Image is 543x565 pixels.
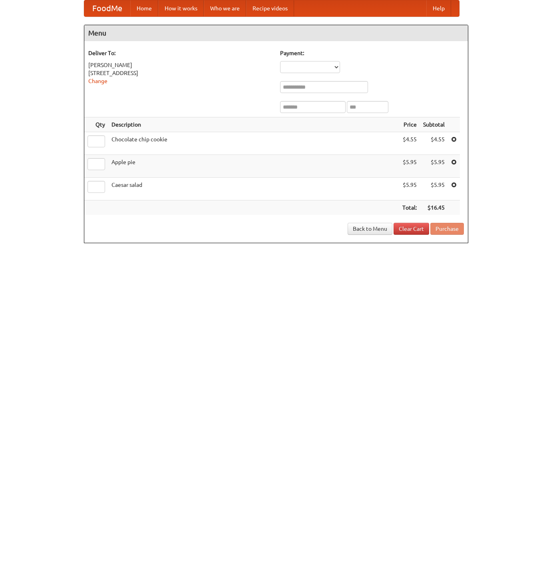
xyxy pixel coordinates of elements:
[88,49,272,57] h5: Deliver To:
[108,132,399,155] td: Chocolate chip cookie
[399,117,420,132] th: Price
[108,178,399,200] td: Caesar salad
[88,69,272,77] div: [STREET_ADDRESS]
[84,0,130,16] a: FoodMe
[399,155,420,178] td: $5.95
[420,155,448,178] td: $5.95
[399,200,420,215] th: Total:
[420,200,448,215] th: $16.45
[108,117,399,132] th: Description
[426,0,451,16] a: Help
[399,178,420,200] td: $5.95
[88,78,107,84] a: Change
[399,132,420,155] td: $4.55
[420,117,448,132] th: Subtotal
[420,132,448,155] td: $4.55
[204,0,246,16] a: Who we are
[420,178,448,200] td: $5.95
[246,0,294,16] a: Recipe videos
[430,223,464,235] button: Purchase
[88,61,272,69] div: [PERSON_NAME]
[394,223,429,235] a: Clear Cart
[108,155,399,178] td: Apple pie
[158,0,204,16] a: How it works
[130,0,158,16] a: Home
[280,49,464,57] h5: Payment:
[84,25,468,41] h4: Menu
[84,117,108,132] th: Qty
[348,223,392,235] a: Back to Menu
